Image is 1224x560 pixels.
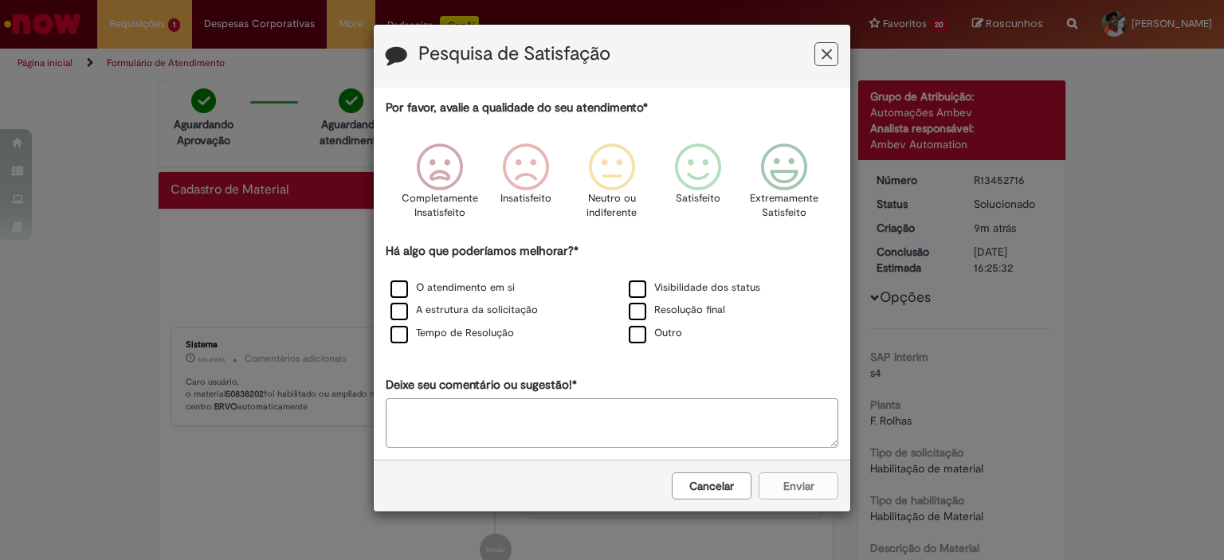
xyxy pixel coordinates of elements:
label: Por favor, avalie a qualidade do seu atendimento* [386,100,648,116]
label: Visibilidade dos status [629,280,760,296]
p: Extremamente Satisfeito [750,191,818,221]
label: Deixe seu comentário ou sugestão!* [386,377,577,394]
p: Satisfeito [676,191,720,206]
div: Insatisfeito [485,131,567,241]
label: Pesquisa de Satisfação [418,44,610,65]
p: Neutro ou indiferente [583,191,641,221]
div: Extremamente Satisfeito [743,131,825,241]
p: Completamente Insatisfeito [402,191,478,221]
div: Há algo que poderíamos melhorar?* [386,243,838,346]
label: Outro [629,326,682,341]
p: Insatisfeito [500,191,551,206]
div: Completamente Insatisfeito [398,131,480,241]
label: Resolução final [629,303,725,318]
div: Satisfeito [657,131,739,241]
div: Neutro ou indiferente [571,131,653,241]
button: Cancelar [672,472,751,499]
label: Tempo de Resolução [390,326,514,341]
label: O atendimento em si [390,280,515,296]
label: A estrutura da solicitação [390,303,538,318]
